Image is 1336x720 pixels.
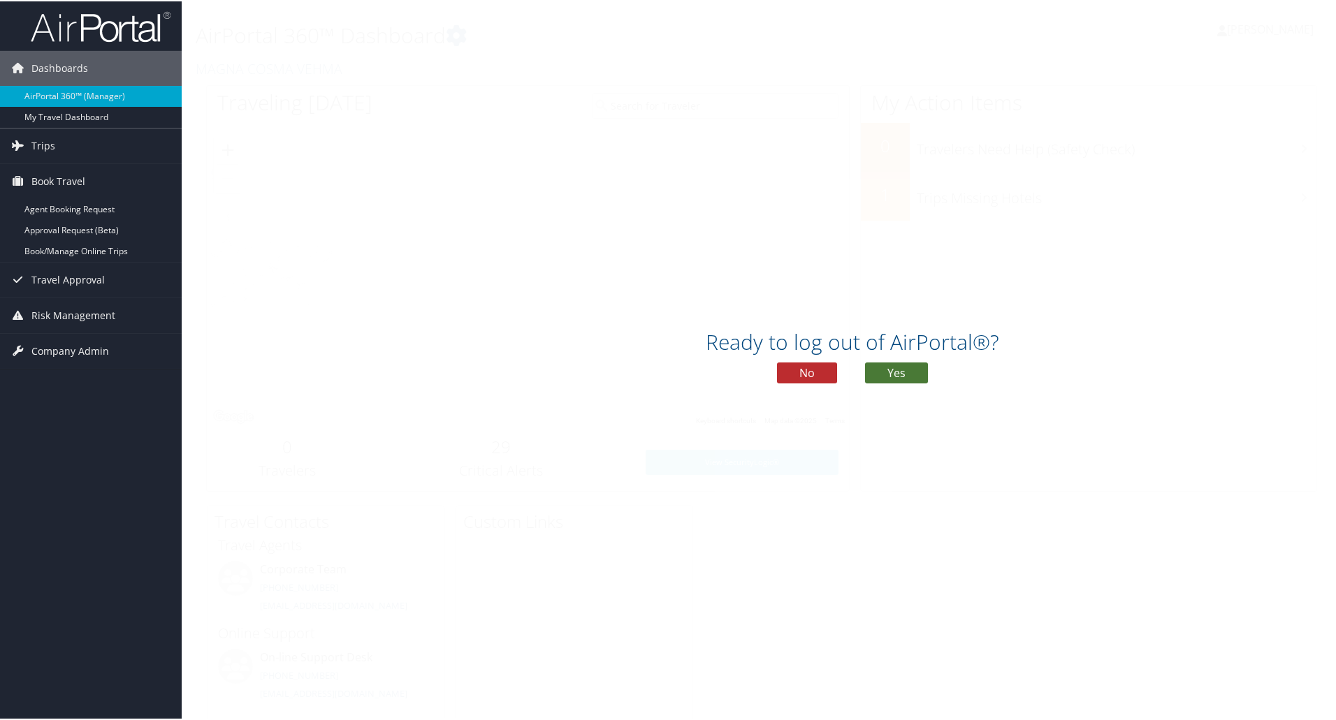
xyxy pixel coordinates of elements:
button: No [777,361,837,382]
span: Company Admin [31,332,109,367]
img: airportal-logo.png [31,9,170,42]
span: Risk Management [31,297,115,332]
span: Trips [31,127,55,162]
span: Book Travel [31,163,85,198]
span: Travel Approval [31,261,105,296]
span: Dashboards [31,50,88,85]
button: Yes [865,361,928,382]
